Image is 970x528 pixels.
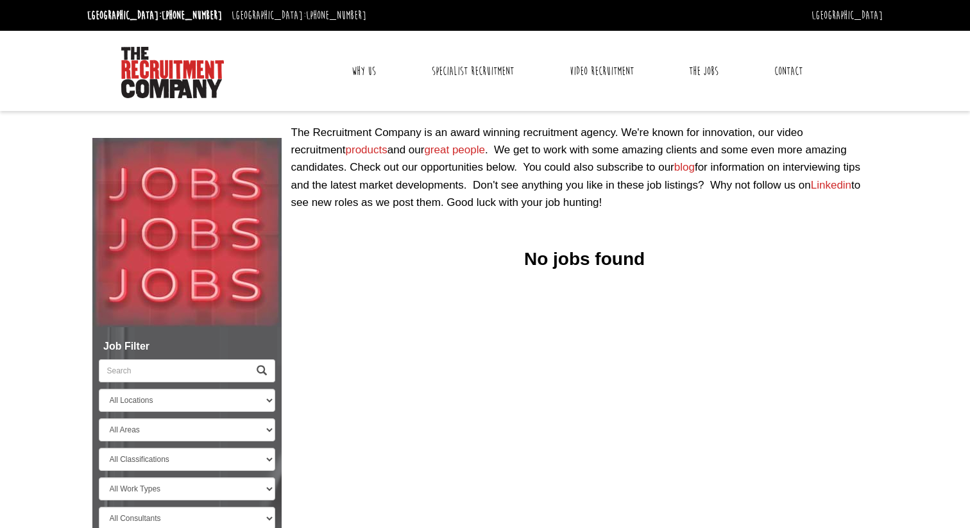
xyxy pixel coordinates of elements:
a: Contact [765,55,812,87]
li: [GEOGRAPHIC_DATA]: [84,5,225,26]
h3: No jobs found [291,250,878,269]
a: [GEOGRAPHIC_DATA] [812,8,883,22]
a: blog [674,161,695,173]
input: Search [99,359,249,382]
h5: Job Filter [99,341,275,352]
img: The Recruitment Company [121,47,224,98]
a: Video Recruitment [560,55,643,87]
a: [PHONE_NUMBER] [162,8,222,22]
img: Jobs, Jobs, Jobs [92,138,282,327]
a: Why Us [342,55,386,87]
a: products [346,144,387,156]
a: [PHONE_NUMBER] [306,8,366,22]
li: [GEOGRAPHIC_DATA]: [228,5,370,26]
a: Specialist Recruitment [422,55,523,87]
a: Linkedin [811,179,851,191]
a: great people [424,144,485,156]
a: The Jobs [679,55,728,87]
p: The Recruitment Company is an award winning recruitment agency. We're known for innovation, our v... [291,124,878,211]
